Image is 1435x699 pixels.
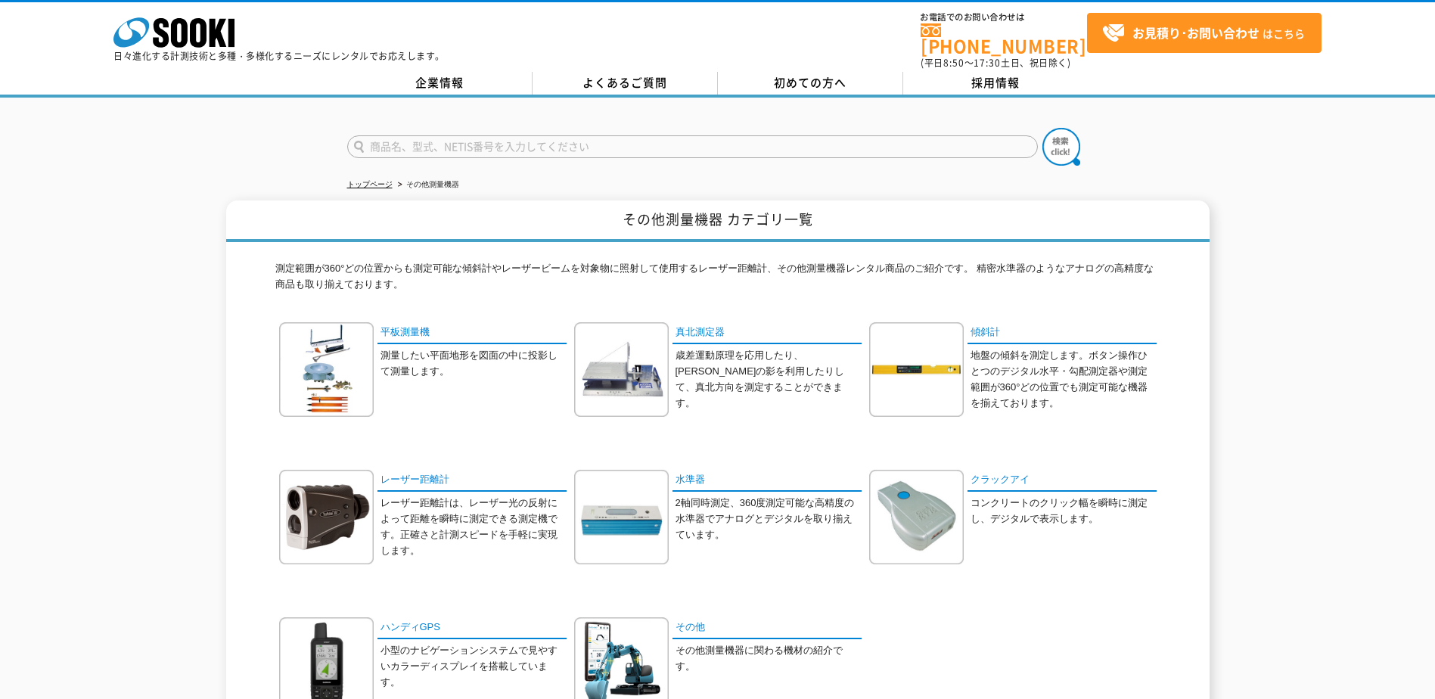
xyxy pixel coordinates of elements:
[380,643,567,690] p: 小型のナビゲーションシステムで見やすいカラーディスプレイを搭載しています。
[380,348,567,380] p: 測量したい平面地形を図面の中に投影して測量します。
[971,348,1157,411] p: 地盤の傾斜を測定します。ボタン操作ひとつのデジタル水平・勾配測定器や測定範囲が360°どの位置でも測定可能な機器を揃えております。
[113,51,445,61] p: 日々進化する計測技術と多種・多様化するニーズにレンタルでお応えします。
[275,261,1160,300] p: 測定範囲が360°どの位置からも測定可能な傾斜計やレーザービームを対象物に照射して使用するレーザー距離計、その他測量機器レンタル商品のご紹介です。 精密水準器のようなアナログの高精度な商品も取り...
[1132,23,1260,42] strong: お見積り･お問い合わせ
[279,470,374,564] img: レーザー距離計
[921,23,1087,54] a: [PHONE_NUMBER]
[672,470,862,492] a: 水準器
[395,177,459,193] li: その他測量機器
[377,470,567,492] a: レーザー距離計
[226,200,1210,242] h1: その他測量機器 カテゴリ一覧
[672,322,862,344] a: 真北測定器
[574,470,669,564] img: 水準器
[1087,13,1322,53] a: お見積り･お問い合わせはこちら
[1102,22,1305,45] span: はこちら
[774,74,846,91] span: 初めての方へ
[869,470,964,564] img: クラックアイ
[676,643,862,675] p: その他測量機器に関わる機材の紹介です。
[347,135,1038,158] input: 商品名、型式、NETIS番号を入力してください
[971,496,1157,527] p: コンクリートのクリック幅を瞬時に測定し、デジタルで表示します。
[347,72,533,95] a: 企業情報
[1042,128,1080,166] img: btn_search.png
[921,13,1087,22] span: お電話でのお問い合わせは
[968,322,1157,344] a: 傾斜計
[380,496,567,558] p: レーザー距離計は、レーザー光の反射によって距離を瞬時に測定できる測定機です。正確さと計測スピードを手軽に実現します。
[574,322,669,417] img: 真北測定器
[279,322,374,417] img: 平板測量機
[533,72,718,95] a: よくあるご質問
[377,617,567,639] a: ハンディGPS
[676,348,862,411] p: 歳差運動原理を応用したり、[PERSON_NAME]の影を利用したりして、真北方向を測定することができます。
[869,322,964,417] img: 傾斜計
[921,56,1070,70] span: (平日 ～ 土日、祝日除く)
[377,322,567,344] a: 平板測量機
[968,470,1157,492] a: クラックアイ
[718,72,903,95] a: 初めての方へ
[347,180,393,188] a: トップページ
[903,72,1089,95] a: 採用情報
[974,56,1001,70] span: 17:30
[672,617,862,639] a: その他
[943,56,964,70] span: 8:50
[676,496,862,542] p: 2軸同時測定、360度測定可能な高精度の水準器でアナログとデジタルを取り揃えています。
